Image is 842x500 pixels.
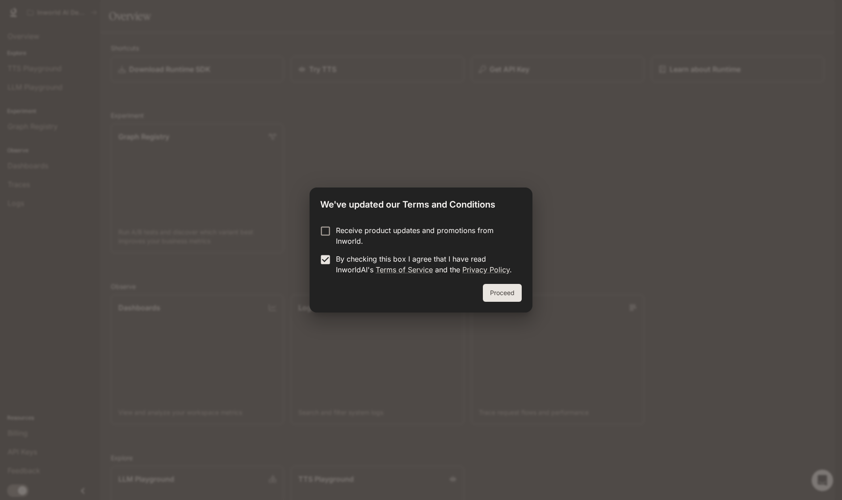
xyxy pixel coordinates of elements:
[376,265,433,274] a: Terms of Service
[483,284,522,302] button: Proceed
[462,265,510,274] a: Privacy Policy
[336,225,515,246] p: Receive product updates and promotions from Inworld.
[336,254,515,275] p: By checking this box I agree that I have read InworldAI's and the .
[310,187,532,218] h2: We've updated our Terms and Conditions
